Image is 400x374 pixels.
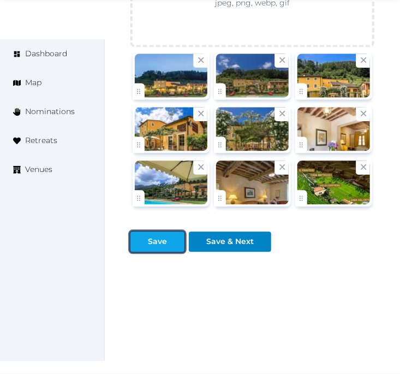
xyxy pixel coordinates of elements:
span: Map [25,77,41,88]
button: Save & Next [189,231,271,252]
span: Dashboard [25,48,67,60]
span: Venues [25,164,52,175]
span: Retreats [25,135,57,146]
div: Save & Next [206,236,254,247]
button: Save [130,231,184,252]
div: Save [148,236,167,247]
span: Nominations [25,106,75,117]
